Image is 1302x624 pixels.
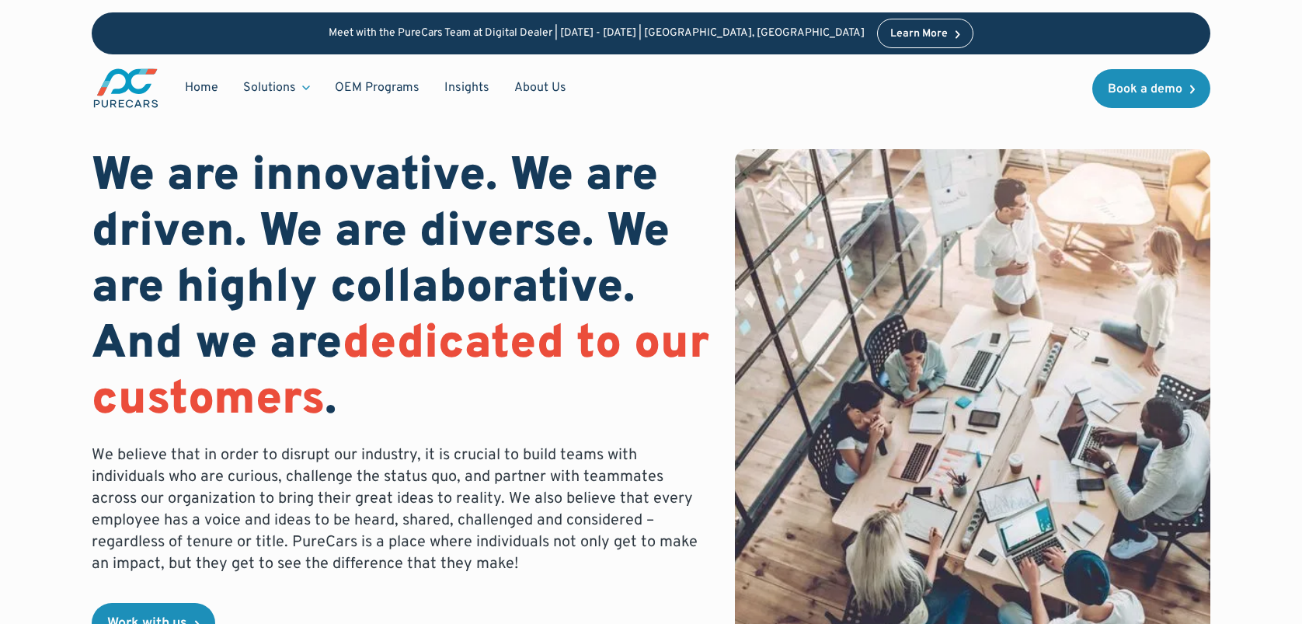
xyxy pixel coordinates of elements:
a: Insights [432,73,502,103]
a: Book a demo [1092,69,1210,108]
a: Learn More [877,19,973,48]
h1: We are innovative. We are driven. We are diverse. We are highly collaborative. And we are . [92,149,710,429]
p: We believe that in order to disrupt our industry, it is crucial to build teams with individuals w... [92,444,710,575]
img: purecars logo [92,67,160,110]
a: main [92,67,160,110]
a: OEM Programs [322,73,432,103]
div: Solutions [243,79,296,96]
a: Home [172,73,231,103]
div: Book a demo [1108,83,1182,96]
span: dedicated to our customers [92,315,709,431]
div: Learn More [890,29,948,40]
div: Solutions [231,73,322,103]
a: About Us [502,73,579,103]
p: Meet with the PureCars Team at Digital Dealer | [DATE] - [DATE] | [GEOGRAPHIC_DATA], [GEOGRAPHIC_... [329,27,865,40]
